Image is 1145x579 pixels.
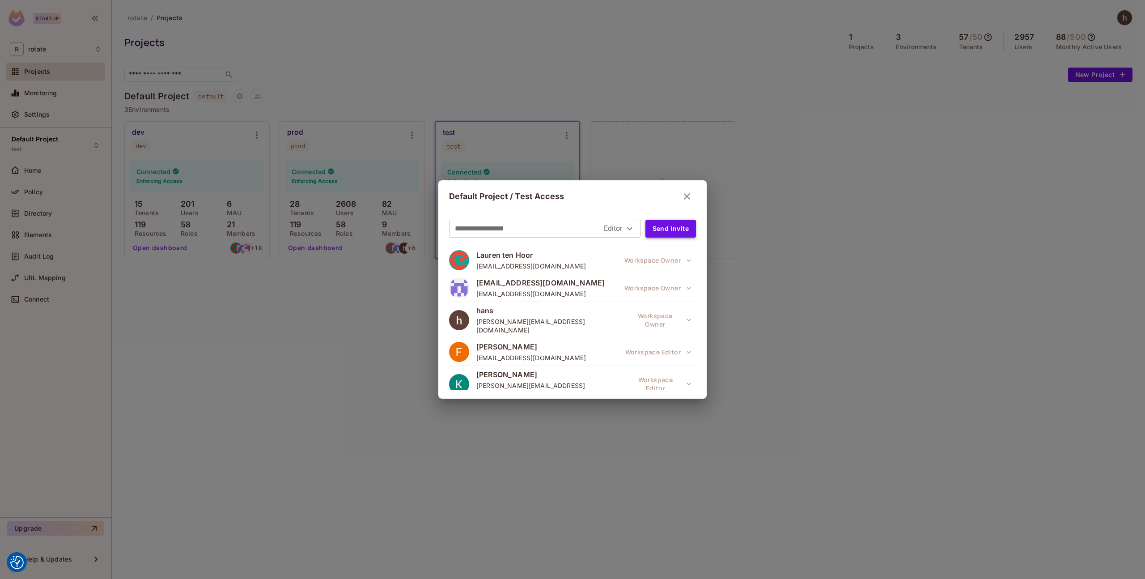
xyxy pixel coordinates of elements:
span: [PERSON_NAME] [476,370,626,379]
span: [PERSON_NAME][EMAIL_ADDRESS][DOMAIN_NAME] [476,381,626,398]
button: Workspace Owner [620,279,696,297]
button: Consent Preferences [10,556,24,569]
span: [PERSON_NAME][EMAIL_ADDRESS][DOMAIN_NAME] [476,317,625,334]
span: [EMAIL_ADDRESS][DOMAIN_NAME] [476,262,586,270]
button: Workspace Owner [625,311,696,329]
span: This role was granted at the workspace level [621,343,696,361]
img: Revisit consent button [10,556,24,569]
span: [PERSON_NAME] [476,342,586,352]
button: Send Invite [645,220,696,238]
span: [EMAIL_ADDRESS][DOMAIN_NAME] [476,289,605,298]
div: Editor [604,221,635,236]
span: This role was granted at the workspace level [625,311,696,329]
img: ACg8ocKyOwdjNZY2grQxe9kPmiabIvDJIZEf1FfIHzUY-7K19X45xg=s96-c [449,342,469,362]
span: hans [476,306,625,315]
img: ACg8ocJ2DVT2rfpPOtVy5z31_eswwp5vjqy3ipHCqeAbzp0ryLQAmA=s96-c [449,310,469,330]
img: ACg8ocJHYq--MZPMQW-fnCmeZNufnjUSY8-gQX8D4KbJlE7Nn7VT_Dw=s96-c [449,250,469,270]
button: Workspace Editor [626,375,696,393]
span: [EMAIL_ADDRESS][DOMAIN_NAME] [476,278,605,288]
img: ACg8ocJM03VERk6ch-EencWe_HwkjNGhS9tBMWV-QlTAjbgTXfHfEA=s96-c [449,374,469,394]
span: Lauren ten Hoor [476,250,586,260]
span: This role was granted at the workspace level [620,251,696,269]
img: 170305909 [449,278,469,298]
span: [EMAIL_ADDRESS][DOMAIN_NAME] [476,353,586,362]
span: This role was granted at the workspace level [626,375,696,393]
button: Workspace Owner [620,251,696,269]
span: This role was granted at the workspace level [620,279,696,297]
div: Default Project / Test Access [449,187,696,205]
button: Workspace Editor [621,343,696,361]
